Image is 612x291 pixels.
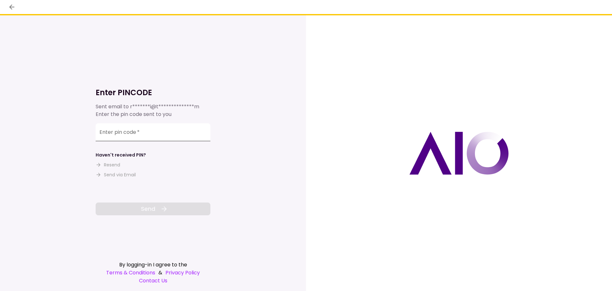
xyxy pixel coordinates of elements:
a: Privacy Policy [165,269,200,277]
div: & [96,269,210,277]
div: Haven't received PIN? [96,152,146,158]
h1: Enter PINCODE [96,88,210,98]
button: Resend [96,162,120,168]
span: Send [141,204,155,213]
div: By logging-in I agree to the [96,261,210,269]
a: Terms & Conditions [106,269,155,277]
div: Sent email to Enter the pin code sent to you [96,103,210,118]
button: back [6,2,17,12]
img: AIO logo [409,132,509,175]
button: Send via Email [96,172,136,178]
a: Contact Us [96,277,210,285]
button: Send [96,203,210,215]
